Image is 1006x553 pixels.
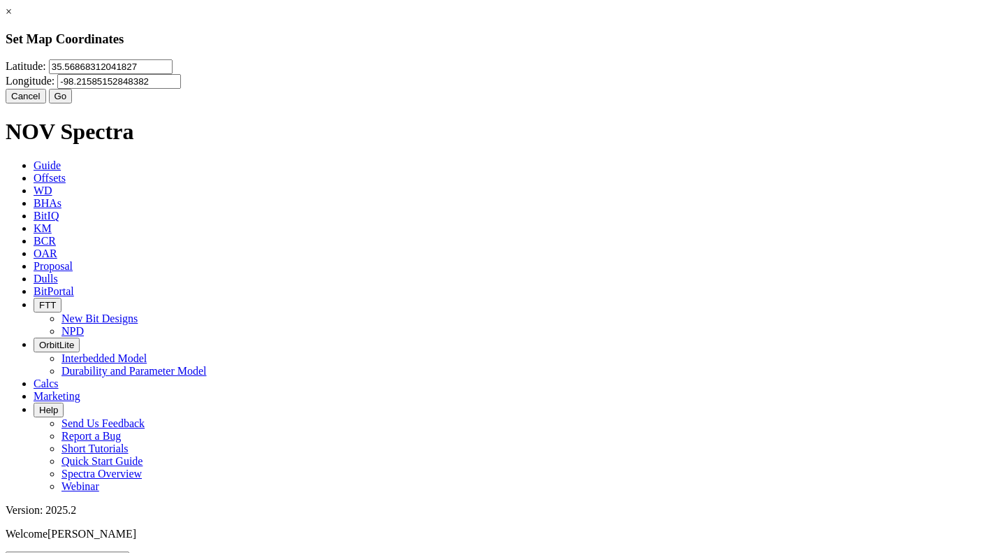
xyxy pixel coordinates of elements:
span: Offsets [34,172,66,184]
a: Quick Start Guide [61,455,143,467]
span: Guide [34,159,61,171]
a: Durability and Parameter Model [61,365,207,377]
button: Cancel [6,89,46,103]
a: Spectra Overview [61,468,142,480]
h1: NOV Spectra [6,119,1000,145]
span: WD [34,185,52,196]
span: KM [34,222,52,234]
a: Short Tutorials [61,443,129,454]
a: Send Us Feedback [61,417,145,429]
span: OrbitLite [39,340,74,350]
span: BitPortal [34,285,74,297]
label: Longitude: [6,75,54,87]
span: BitIQ [34,210,59,222]
span: Proposal [34,260,73,272]
p: Welcome [6,528,1000,540]
span: Marketing [34,390,80,402]
h3: Set Map Coordinates [6,31,1000,47]
a: × [6,6,12,17]
a: Report a Bug [61,430,121,442]
span: OAR [34,247,57,259]
div: Version: 2025.2 [6,504,1000,517]
span: FTT [39,300,56,310]
a: Interbedded Model [61,352,147,364]
a: Webinar [61,480,99,492]
span: Calcs [34,378,59,389]
span: Dulls [34,273,58,285]
span: Help [39,405,58,415]
label: Latitude: [6,60,46,72]
button: Go [49,89,73,103]
span: [PERSON_NAME] [48,528,136,540]
a: New Bit Designs [61,313,138,324]
span: BCR [34,235,56,247]
span: BHAs [34,197,61,209]
a: NPD [61,325,84,337]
